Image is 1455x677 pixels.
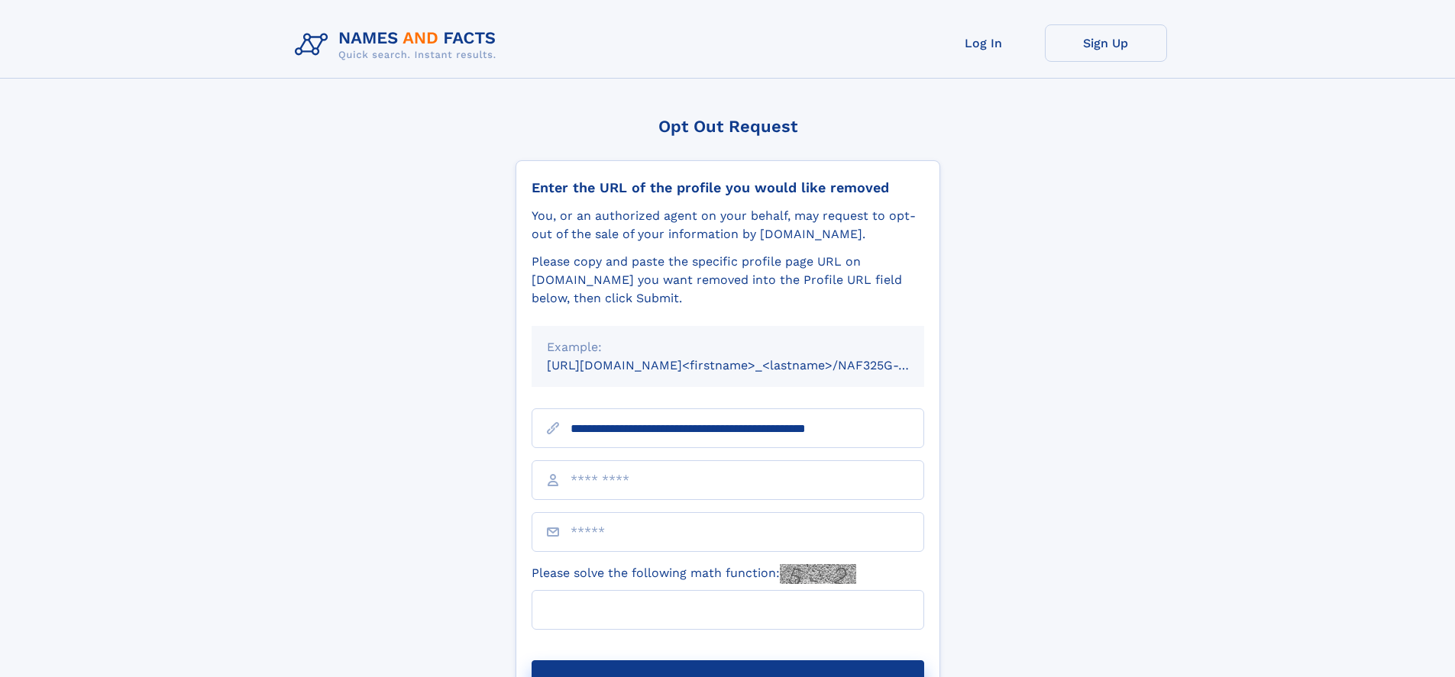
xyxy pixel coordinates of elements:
div: Example: [547,338,909,356]
div: Please copy and paste the specific profile page URL on [DOMAIN_NAME] you want removed into the Pr... [532,253,924,308]
div: Enter the URL of the profile you would like removed [532,179,924,196]
div: You, or an authorized agent on your behalf, may request to opt-out of the sale of your informatio... [532,207,924,243]
label: Please solve the following math function: [532,564,856,584]
a: Log In [923,24,1045,62]
img: Logo Names and Facts [289,24,509,66]
a: Sign Up [1045,24,1167,62]
div: Opt Out Request [516,117,940,136]
small: [URL][DOMAIN_NAME]<firstname>_<lastname>/NAF325G-xxxxxxxx [547,358,953,372]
